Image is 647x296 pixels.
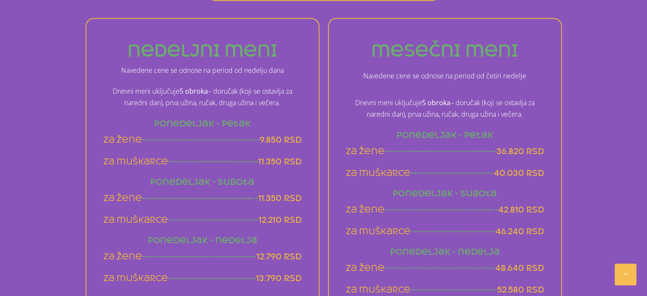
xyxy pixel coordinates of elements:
span: za žene [103,251,142,262]
h4: Ponedeljak - Petak [103,120,302,128]
span: za muškarce [346,226,410,237]
div: Navedene cene se odnose na period od nedelju dana [103,66,302,75]
h4: Ponedeljak - nedelja [103,236,302,244]
span: 11.350 rsd [258,193,302,204]
h4: Ponedeljak - Petak [346,131,544,139]
span: 12.210 rsd [259,215,302,225]
span: 11.350 rsd [258,156,302,167]
strong: 5 obroka [422,98,450,107]
h3: mesečni meni [346,43,544,59]
span: 40.030 rsd [494,168,544,178]
span: za muškarce [103,215,168,225]
span: 12.790 rsd [257,251,302,262]
p: Dnevni meni uključuje – doručak (koji se ostavlja za naredni dan), prva užina, ručak, druga užina... [346,97,544,120]
span: 36.820 rsd [496,146,544,157]
span: 13.790 rsd [256,273,302,284]
span: za žene [103,193,142,204]
p: Navedene cene se odnose na period od četiri nedelje [346,70,544,82]
span: za žene [346,204,385,215]
span: za muškarce [103,156,168,167]
span: za žene [346,263,385,273]
h4: Ponedeljak - Subota [103,178,302,186]
span: 48.640 rsd [495,263,544,273]
strong: 5 obroka [180,86,208,96]
h3: nedeljni meni [103,43,302,59]
span: 42.810 rsd [498,204,544,215]
span: 9.850 rsd [259,135,302,145]
span: za muškarce [103,273,168,284]
p: Dnevni meni uključuje – doručak (koji se ostavlja za naredni dan), prva užina, ručak, druga užina... [103,86,302,109]
h4: Ponedeljak - nedelja [346,248,544,256]
span: 46.240 rsd [496,226,544,237]
span: 52.580 rsd [497,285,544,295]
span: za muškarce [346,285,410,295]
span: za žene [346,146,385,157]
h4: Ponedeljak - Subota [346,190,544,198]
span: za muškarce [346,168,410,178]
span: za žene [103,135,142,145]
